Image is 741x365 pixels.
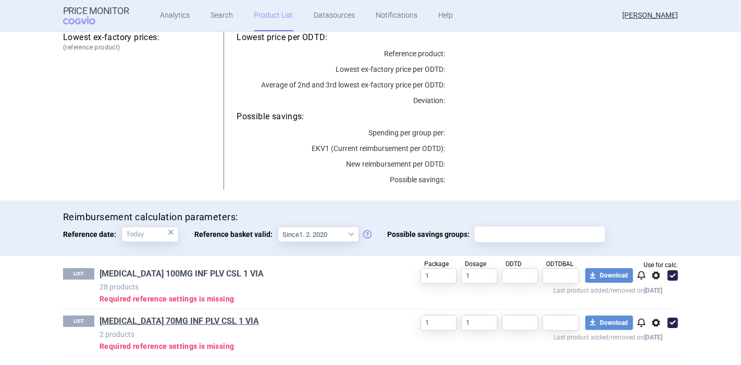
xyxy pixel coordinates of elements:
[194,226,278,242] span: Reference basket valid:
[387,226,475,242] span: Possible savings groups:
[389,331,662,341] p: Last product added/removed on
[237,32,678,43] h5: Lowest price per ODTD:
[644,262,678,268] span: Use for calc.
[585,316,633,330] button: Download
[237,174,445,185] p: Possible savings:
[100,268,389,282] h1: BLENREP 100MG INF PLV CSL 1 VIA
[424,260,449,268] span: Package
[168,226,174,238] div: ×
[100,282,389,292] p: 28 products
[63,16,110,24] span: COGVIO
[63,268,94,280] p: LIST
[63,6,129,26] a: Price MonitorCOGVIO
[100,294,389,304] p: Required reference settings is missing
[100,316,259,327] a: [MEDICAL_DATA] 70MG INF PLV CSL 1 VIA
[100,329,389,339] p: 2 products
[237,128,445,138] p: Spending per group per :
[478,228,601,241] input: Possible savings groups:
[63,211,678,224] h4: Reimbursement calculation parameters:
[237,95,445,106] p: Deviation:
[237,143,445,154] p: EKV1 (Current reimbursement per ODTD):
[237,64,445,74] p: Lowest ex-factory price per ODTD:
[389,284,662,294] p: Last product added/removed on
[585,268,633,283] button: Download
[644,287,662,294] strong: [DATE]
[121,226,179,242] input: Reference date:×
[100,342,389,351] p: Required reference settings is missing
[63,6,129,16] strong: Price Monitor
[237,48,445,59] p: Reference product:
[237,111,678,122] h5: Possible savings:
[100,316,389,329] h1: BLENREP 70MG INF PLV CSL 1 VIA
[63,226,121,242] span: Reference date:
[465,260,486,268] span: Dosage
[644,334,662,341] strong: [DATE]
[237,159,445,169] p: New reimbursement per ODTD:
[63,43,211,52] span: (reference product)
[100,268,264,280] a: [MEDICAL_DATA] 100MG INF PLV CSL 1 VIA
[546,260,573,268] span: ODTDBAL
[505,260,522,268] span: ODTD
[278,226,359,242] select: Reference basket valid:
[237,80,445,90] p: Average of 2nd and 3rd lowest ex-factory price per ODTD:
[63,32,211,52] h5: Lowest ex-factory prices:
[63,316,94,327] p: LIST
